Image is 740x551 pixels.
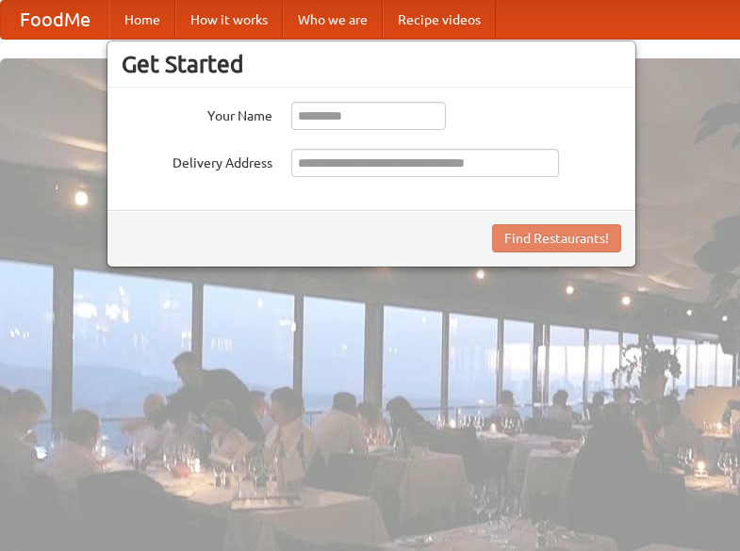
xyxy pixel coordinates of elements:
[175,1,283,39] a: How it works
[109,1,175,39] a: Home
[122,102,272,125] label: Your Name
[1,1,109,39] a: FoodMe
[383,1,496,39] a: Recipe videos
[122,50,621,78] h3: Get Started
[283,1,383,39] a: Who we are
[122,149,272,172] label: Delivery Address
[492,224,621,252] button: Find Restaurants!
